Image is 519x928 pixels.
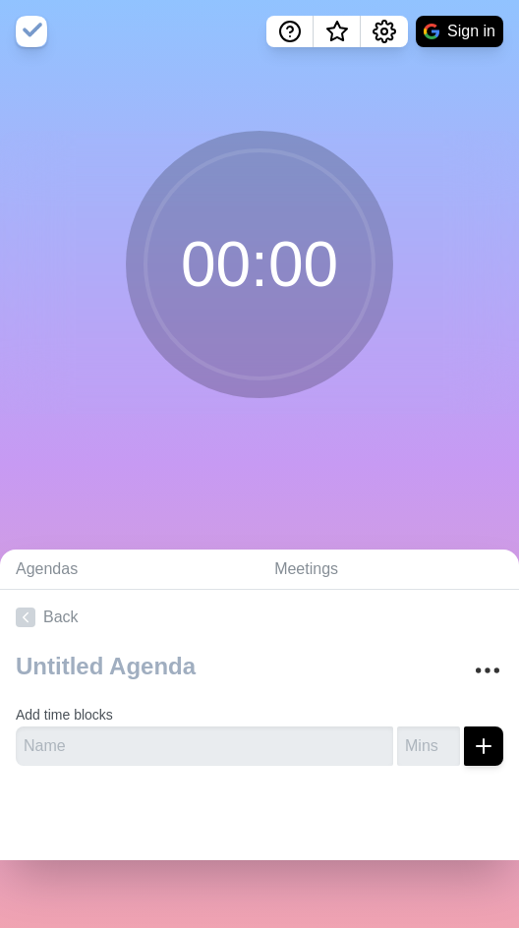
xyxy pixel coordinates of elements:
button: Sign in [416,16,503,47]
img: google logo [424,24,439,39]
button: What’s new [314,16,361,47]
img: timeblocks logo [16,16,47,47]
label: Add time blocks [16,707,113,723]
button: Help [266,16,314,47]
input: Mins [397,726,460,766]
button: Settings [361,16,408,47]
button: More [468,651,507,690]
a: Meetings [259,550,519,590]
input: Name [16,726,393,766]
